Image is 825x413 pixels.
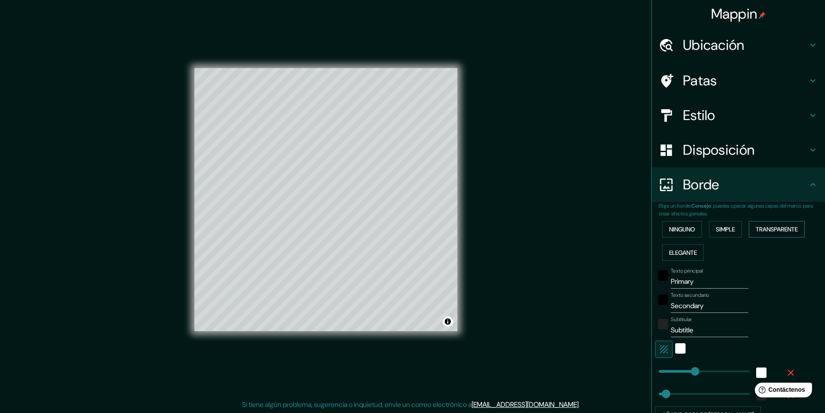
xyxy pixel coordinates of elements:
font: Transparente [756,225,798,233]
font: . [581,400,583,409]
button: Ninguno [662,221,702,237]
font: Texto secundario [671,292,709,299]
button: Simple [709,221,742,237]
font: Si tiene algún problema, sugerencia o inquietud, envíe un correo electrónico a [242,400,472,409]
font: Subtitular [671,316,692,323]
button: Elegante [662,244,704,261]
button: Transparente [749,221,805,237]
button: blanco [675,343,686,354]
div: Borde [652,167,825,202]
font: . [579,400,580,409]
a: [EMAIL_ADDRESS][DOMAIN_NAME] [472,400,579,409]
button: color-222222 [658,319,668,329]
font: Ninguno [669,225,695,233]
font: Ubicación [683,36,744,54]
font: Simple [716,225,735,233]
button: negro [658,270,668,281]
div: Ubicación [652,28,825,62]
font: Mappin [711,5,757,23]
font: Elige un borde. [659,202,691,209]
font: Borde [683,176,719,194]
font: : puedes opacar algunas capas del marco para crear efectos geniales. [659,202,813,217]
img: pin-icon.png [759,12,766,19]
button: blanco [756,367,767,378]
div: Patas [652,63,825,98]
font: . [580,400,581,409]
div: Disposición [652,133,825,167]
font: Estilo [683,106,715,124]
font: Disposición [683,141,754,159]
font: Texto principal [671,267,703,274]
button: negro [658,295,668,305]
font: Patas [683,72,717,90]
iframe: Lanzador de widgets de ayuda [748,379,815,403]
font: Elegante [669,249,697,257]
div: Estilo [652,98,825,133]
font: Consejo [691,202,711,209]
button: Activar o desactivar atribución [443,316,453,327]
